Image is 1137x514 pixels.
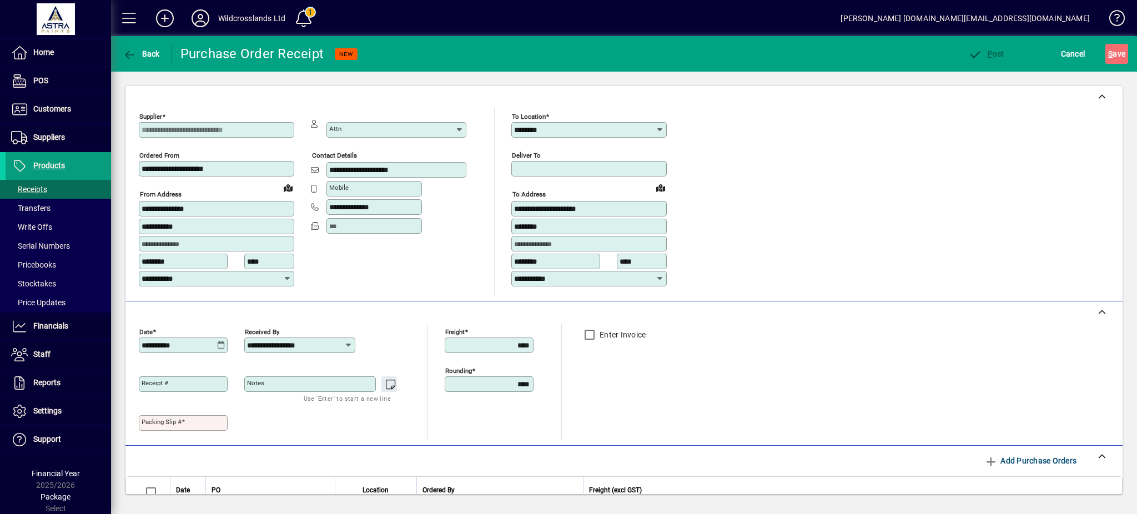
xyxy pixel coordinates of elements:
[33,161,65,170] span: Products
[33,76,48,85] span: POS
[142,379,168,387] mat-label: Receipt #
[123,49,160,58] span: Back
[6,341,111,369] a: Staff
[183,8,218,28] button: Profile
[218,9,285,27] div: Wildcrosslands Ltd
[279,179,297,196] a: View on map
[6,255,111,274] a: Pricebooks
[11,260,56,269] span: Pricebooks
[11,223,52,231] span: Write Offs
[841,9,1090,27] div: [PERSON_NAME] [DOMAIN_NAME][EMAIL_ADDRESS][DOMAIN_NAME]
[988,49,993,58] span: P
[33,48,54,57] span: Home
[339,51,353,58] span: NEW
[212,484,329,496] div: PO
[41,492,71,501] span: Package
[139,113,162,120] mat-label: Supplier
[139,327,153,335] mat-label: Date
[980,451,1081,471] button: Add Purchase Orders
[176,484,190,496] span: Date
[6,67,111,95] a: POS
[6,180,111,199] a: Receipts
[6,218,111,236] a: Write Offs
[33,104,71,113] span: Customers
[120,44,163,64] button: Back
[11,279,56,288] span: Stocktakes
[1058,44,1088,64] button: Cancel
[33,350,51,359] span: Staff
[6,426,111,453] a: Support
[33,133,65,142] span: Suppliers
[11,204,51,213] span: Transfers
[965,44,1007,64] button: Post
[33,406,62,415] span: Settings
[6,199,111,218] a: Transfers
[304,392,391,405] mat-hint: Use 'Enter' to start a new line
[33,321,68,330] span: Financials
[422,484,455,496] span: Ordered By
[147,8,183,28] button: Add
[212,484,220,496] span: PO
[6,293,111,312] a: Price Updates
[6,95,111,123] a: Customers
[11,298,66,307] span: Price Updates
[445,327,465,335] mat-label: Freight
[422,484,577,496] div: Ordered By
[652,179,670,196] a: View on map
[6,369,111,397] a: Reports
[6,397,111,425] a: Settings
[1108,49,1113,58] span: S
[968,49,1004,58] span: ost
[1108,45,1125,63] span: ave
[142,418,182,426] mat-label: Packing Slip #
[33,435,61,444] span: Support
[180,45,324,63] div: Purchase Order Receipt
[984,452,1076,470] span: Add Purchase Orders
[597,329,646,340] label: Enter Invoice
[329,125,341,133] mat-label: Attn
[6,274,111,293] a: Stocktakes
[11,241,70,250] span: Serial Numbers
[245,327,279,335] mat-label: Received by
[111,44,172,64] app-page-header-button: Back
[512,152,541,159] mat-label: Deliver To
[1105,44,1128,64] button: Save
[1061,45,1085,63] span: Cancel
[512,113,546,120] mat-label: To location
[139,152,179,159] mat-label: Ordered from
[6,236,111,255] a: Serial Numbers
[176,484,200,496] div: Date
[6,124,111,152] a: Suppliers
[329,184,349,192] mat-label: Mobile
[33,378,61,387] span: Reports
[32,469,80,478] span: Financial Year
[247,379,264,387] mat-label: Notes
[6,313,111,340] a: Financials
[589,484,642,496] span: Freight (excl GST)
[1101,2,1123,38] a: Knowledge Base
[11,185,47,194] span: Receipts
[445,366,472,374] mat-label: Rounding
[6,39,111,67] a: Home
[589,484,1109,496] div: Freight (excl GST)
[363,484,389,496] span: Location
